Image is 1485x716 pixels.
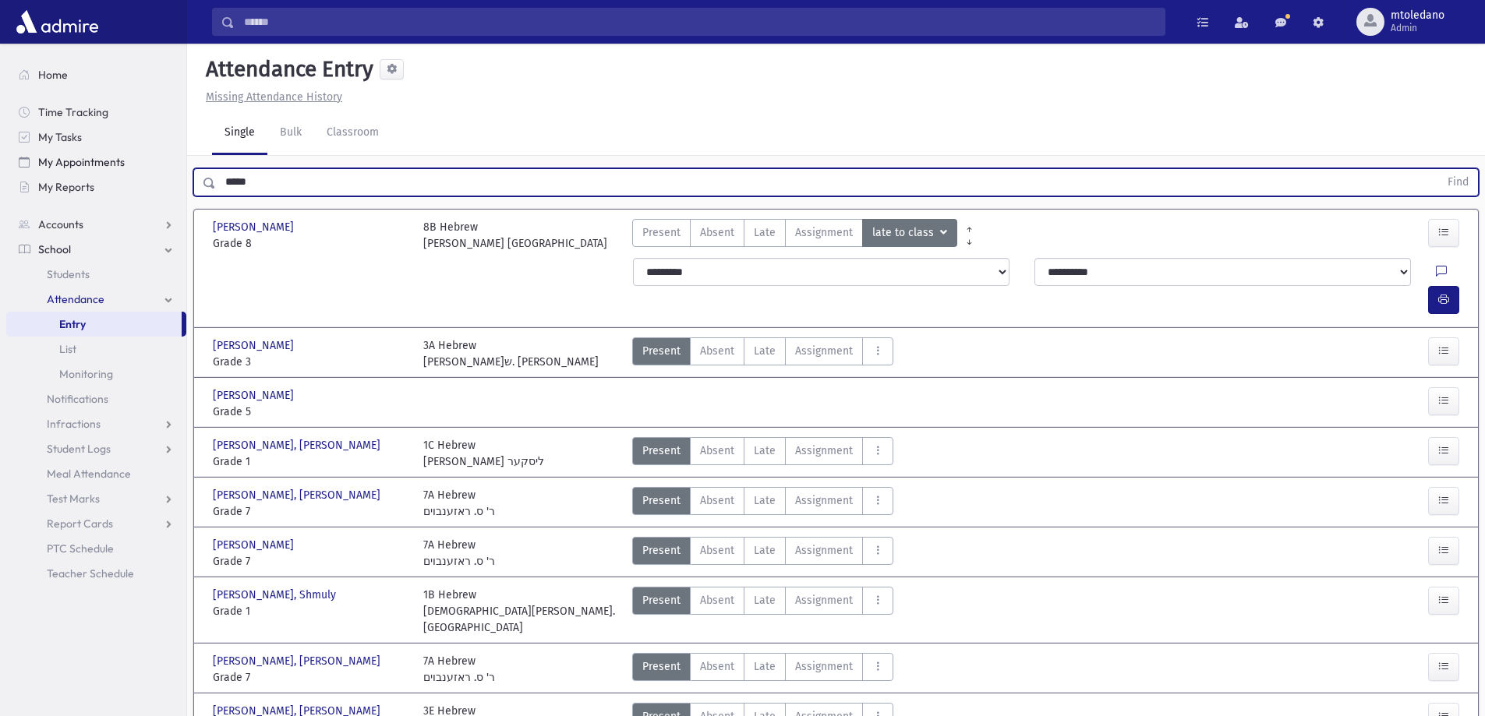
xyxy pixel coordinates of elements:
span: Home [38,68,68,82]
span: mtoledano [1391,9,1444,22]
span: [PERSON_NAME], [PERSON_NAME] [213,437,384,453]
a: Bulk [267,111,314,155]
a: Attendance [6,287,186,312]
span: [PERSON_NAME], Shmuly [213,587,339,603]
span: Infractions [47,417,101,431]
span: Grade 3 [213,354,408,370]
a: Missing Attendance History [200,90,342,104]
div: 1C Hebrew [PERSON_NAME] ליסקער [423,437,544,470]
a: Home [6,62,186,87]
span: Admin [1391,22,1444,34]
span: Present [642,224,681,241]
div: AttTypes [632,337,893,370]
div: AttTypes [632,587,893,636]
span: Assignment [795,224,853,241]
span: Present [642,658,681,675]
div: AttTypes [632,653,893,686]
div: AttTypes [632,537,893,570]
span: Test Marks [47,492,100,506]
a: Report Cards [6,511,186,536]
span: Assignment [795,542,853,559]
span: Accounts [38,217,83,231]
span: Student Logs [47,442,111,456]
a: Meal Attendance [6,461,186,486]
span: My Tasks [38,130,82,144]
span: Teacher Schedule [47,566,134,580]
span: Late [754,592,776,608]
span: Absent [700,443,734,459]
button: Find [1438,169,1478,196]
span: School [38,242,71,256]
span: Absent [700,592,734,608]
span: PTC Schedule [47,541,114,556]
a: Classroom [314,111,391,155]
span: Grade 1 [213,453,408,470]
div: AttTypes [632,219,957,252]
div: 3A Hebrew [PERSON_NAME]ש. [PERSON_NAME] [423,337,599,370]
a: Infractions [6,411,186,436]
span: Present [642,343,681,359]
span: Present [642,592,681,608]
h5: Attendance Entry [200,56,373,83]
a: Entry [6,312,182,337]
span: Grade 7 [213,553,408,570]
a: Student Logs [6,436,186,461]
span: [PERSON_NAME] [213,537,297,553]
span: Grade 5 [213,404,408,420]
u: Missing Attendance History [206,90,342,104]
a: List [6,337,186,362]
div: 1B Hebrew [DEMOGRAPHIC_DATA][PERSON_NAME]. [GEOGRAPHIC_DATA] [423,587,618,636]
span: Absent [700,542,734,559]
span: Attendance [47,292,104,306]
span: Students [47,267,90,281]
span: late to class [872,224,937,242]
a: Time Tracking [6,100,186,125]
span: [PERSON_NAME], [PERSON_NAME] [213,487,384,503]
span: Absent [700,343,734,359]
a: Teacher Schedule [6,561,186,586]
span: Grade 1 [213,603,408,619]
span: Entry [59,317,86,331]
span: Assignment [795,343,853,359]
a: Notifications [6,386,186,411]
span: Present [642,542,681,559]
a: Students [6,262,186,287]
button: late to class [862,219,957,247]
span: Late [754,542,776,559]
a: Accounts [6,212,186,237]
span: Assignment [795,592,853,608]
span: Assignment [795,658,853,675]
input: Search [235,8,1165,36]
div: 8B Hebrew [PERSON_NAME] [GEOGRAPHIC_DATA] [423,219,607,252]
span: Late [754,224,776,241]
span: [PERSON_NAME] [213,219,297,235]
a: PTC Schedule [6,536,186,561]
span: My Reports [38,180,94,194]
span: [PERSON_NAME] [213,387,297,404]
a: My Tasks [6,125,186,150]
a: Single [212,111,267,155]
div: 7A Hebrew ר' ס. ראזענבוים [423,487,495,520]
span: Present [642,492,681,509]
div: 7A Hebrew ר' ס. ראזענבוים [423,653,495,686]
span: Grade 7 [213,503,408,520]
span: Grade 8 [213,235,408,252]
img: AdmirePro [12,6,102,37]
span: Assignment [795,443,853,459]
a: School [6,237,186,262]
span: Monitoring [59,367,113,381]
span: Time Tracking [38,105,108,119]
div: AttTypes [632,437,893,470]
span: My Appointments [38,155,125,169]
span: Grade 7 [213,669,408,686]
span: Meal Attendance [47,467,131,481]
span: Late [754,443,776,459]
span: Late [754,492,776,509]
div: AttTypes [632,487,893,520]
span: List [59,342,76,356]
a: Monitoring [6,362,186,386]
span: Notifications [47,392,108,406]
span: Present [642,443,681,459]
span: Assignment [795,492,853,509]
span: Late [754,658,776,675]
